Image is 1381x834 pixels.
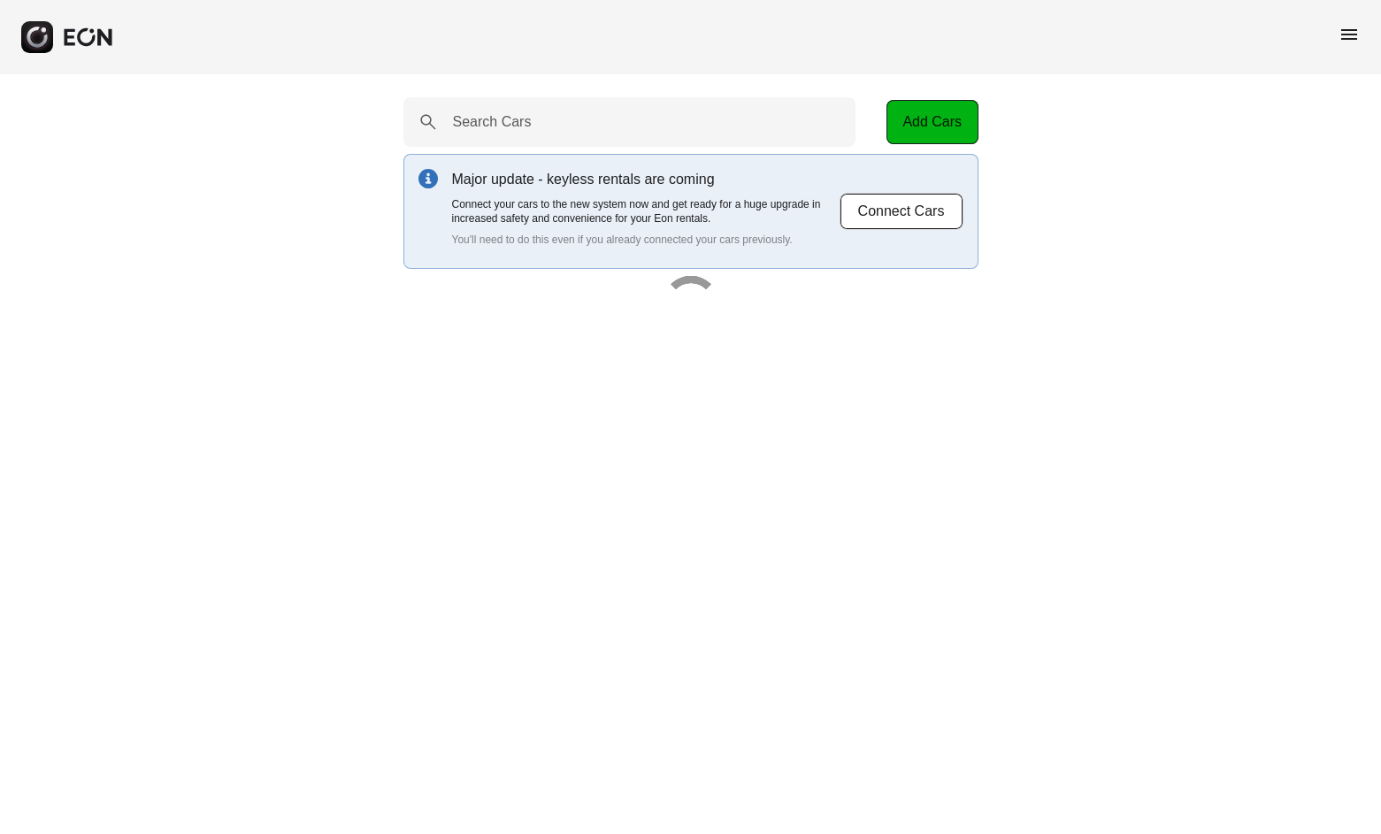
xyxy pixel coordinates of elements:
[452,197,840,226] p: Connect your cars to the new system now and get ready for a huge upgrade in increased safety and ...
[1339,24,1360,45] span: menu
[418,169,438,188] img: info
[452,169,840,190] p: Major update - keyless rentals are coming
[453,111,532,133] label: Search Cars
[840,193,963,230] button: Connect Cars
[886,100,978,144] button: Add Cars
[452,233,840,247] p: You'll need to do this even if you already connected your cars previously.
